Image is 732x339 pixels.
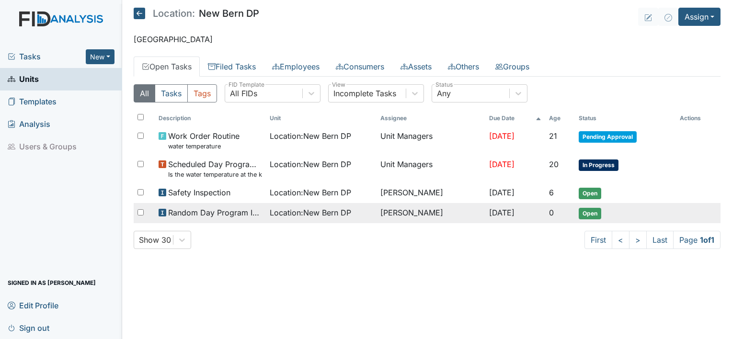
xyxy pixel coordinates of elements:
a: First [584,231,612,249]
span: Templates [8,94,57,109]
span: Location : New Bern DP [270,187,351,198]
span: Location: [153,9,195,18]
span: Location : New Bern DP [270,207,351,218]
a: Employees [264,56,328,77]
nav: task-pagination [584,231,721,249]
a: Filed Tasks [200,56,264,77]
span: Signed in as [PERSON_NAME] [8,275,96,290]
span: [DATE] [489,208,515,217]
button: New [86,49,114,64]
span: Scheduled Day Program Inspection Is the water temperature at the kitchen sink between 100 to 110 ... [168,158,262,179]
a: Last [646,231,674,249]
a: Assets [392,56,440,77]
div: Show 30 [139,234,171,246]
span: [DATE] [489,188,515,197]
th: Toggle SortBy [575,110,676,126]
th: Toggle SortBy [266,110,377,126]
span: Open [579,208,601,219]
small: water temperature [168,142,240,151]
a: Consumers [328,56,392,77]
span: In Progress [579,159,618,171]
th: Actions [676,110,721,126]
div: Incomplete Tasks [333,88,396,99]
th: Toggle SortBy [485,110,545,126]
span: [DATE] [489,131,515,141]
div: Any [437,88,451,99]
th: Assignee [377,110,485,126]
input: Toggle All Rows Selected [137,114,144,120]
a: < [612,231,629,249]
td: [PERSON_NAME] [377,203,485,223]
span: 21 [549,131,557,141]
span: Location : New Bern DP [270,130,351,142]
span: Random Day Program Inspection [168,207,262,218]
small: Is the water temperature at the kitchen sink between 100 to 110 degrees? [168,170,262,179]
td: [PERSON_NAME] [377,183,485,203]
td: Unit Managers [377,126,485,155]
span: Units [8,72,39,87]
span: Open [579,188,601,199]
span: Work Order Routine water temperature [168,130,240,151]
button: All [134,84,155,102]
span: Safety Inspection [168,187,230,198]
strong: 1 of 1 [700,235,714,245]
th: Toggle SortBy [545,110,575,126]
button: Tags [187,84,217,102]
span: Pending Approval [579,131,637,143]
button: Tasks [155,84,188,102]
h5: New Bern DP [134,8,259,19]
span: 20 [549,159,559,169]
span: Analysis [8,117,50,132]
a: Others [440,56,487,77]
span: 0 [549,208,554,217]
button: Assign [678,8,721,26]
div: Type filter [134,84,217,102]
div: All FIDs [230,88,257,99]
span: 6 [549,188,554,197]
td: Unit Managers [377,155,485,183]
p: [GEOGRAPHIC_DATA] [134,34,721,45]
span: Sign out [8,320,49,335]
a: > [629,231,647,249]
span: Edit Profile [8,298,58,313]
a: Tasks [8,51,86,62]
a: Open Tasks [134,56,200,77]
div: Open Tasks [134,84,721,249]
span: Page [673,231,721,249]
span: Location : New Bern DP [270,158,351,170]
th: Toggle SortBy [155,110,265,126]
a: Groups [487,56,538,77]
span: [DATE] [489,159,515,169]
